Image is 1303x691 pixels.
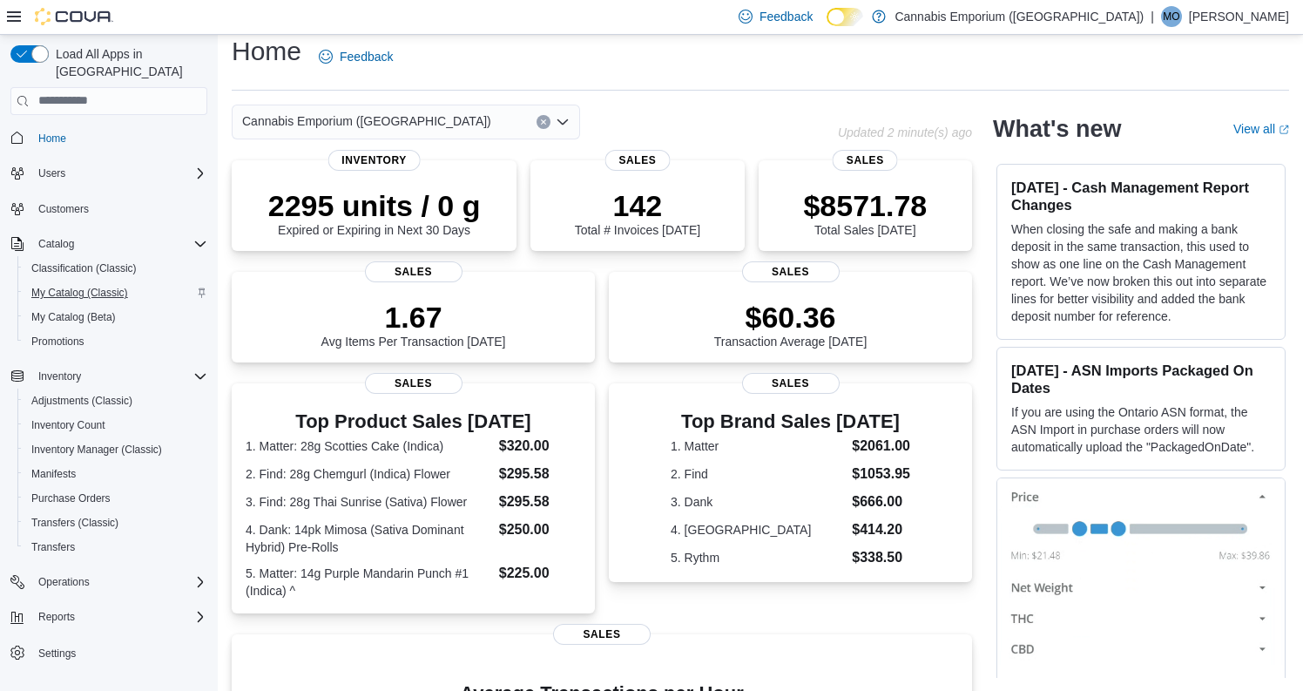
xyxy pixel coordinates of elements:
span: Feedback [340,48,393,65]
span: Reports [38,610,75,624]
span: Inventory Count [24,415,207,436]
span: Inventory Count [31,418,105,432]
button: Reports [3,605,214,629]
p: Cannabis Emporium ([GEOGRAPHIC_DATA]) [895,6,1144,27]
a: View allExternal link [1233,122,1289,136]
a: My Catalog (Beta) [24,307,123,328]
button: Catalog [31,234,81,254]
button: Inventory [3,364,214,389]
dt: 3. Find: 28g Thai Sunrise (Sativa) Flower [246,493,492,511]
span: Operations [38,575,90,589]
a: Inventory Manager (Classic) [24,439,169,460]
div: Expired or Expiring in Next 30 Days [268,188,481,237]
p: When closing the safe and making a bank deposit in the same transaction, this used to show as one... [1011,220,1271,325]
button: Manifests [17,462,214,486]
p: If you are using the Ontario ASN format, the ASN Import in purchase orders will now automatically... [1011,403,1271,456]
button: Transfers [17,535,214,559]
span: Classification (Classic) [24,258,207,279]
dd: $320.00 [499,436,581,457]
button: Settings [3,640,214,665]
a: Purchase Orders [24,488,118,509]
span: Settings [38,647,76,661]
div: Total # Invoices [DATE] [575,188,700,237]
span: Feedback [760,8,813,25]
dd: $295.58 [499,491,581,512]
span: My Catalog (Beta) [31,310,116,324]
img: Cova [35,8,113,25]
dd: $414.20 [852,519,910,540]
dd: $225.00 [499,563,581,584]
span: Operations [31,572,207,593]
a: Settings [31,643,83,664]
span: Sales [604,150,670,171]
button: Customers [3,196,214,221]
span: Inventory Manager (Classic) [31,443,162,457]
button: My Catalog (Beta) [17,305,214,329]
span: Inventory [327,150,421,171]
button: Adjustments (Classic) [17,389,214,413]
h1: Home [232,34,301,69]
div: Transaction Average [DATE] [714,300,868,349]
dt: 3. Dank [671,493,845,511]
span: MO [1163,6,1179,27]
div: Mona Ozkurt [1161,6,1182,27]
span: My Catalog (Classic) [24,282,207,303]
dt: 4. [GEOGRAPHIC_DATA] [671,521,845,539]
dd: $1053.95 [852,464,910,484]
button: Users [31,163,72,184]
button: Promotions [17,329,214,354]
span: Load All Apps in [GEOGRAPHIC_DATA] [49,45,207,80]
a: Home [31,128,73,149]
button: Reports [31,606,82,627]
button: Home [3,125,214,151]
button: Inventory [31,366,88,387]
span: Users [38,166,65,180]
p: $8571.78 [803,188,927,223]
dt: 1. Matter: 28g Scotties Cake (Indica) [246,437,492,455]
svg: External link [1279,125,1289,135]
dt: 4. Dank: 14pk Mimosa (Sativa Dominant Hybrid) Pre-Rolls [246,521,492,556]
span: Inventory [31,366,207,387]
a: Transfers (Classic) [24,512,125,533]
a: Manifests [24,464,83,484]
p: [PERSON_NAME] [1189,6,1289,27]
dt: 5. Matter: 14g Purple Mandarin Punch #1 (Indica) ^ [246,565,492,600]
button: Transfers (Classic) [17,511,214,535]
span: Users [31,163,207,184]
p: $60.36 [714,300,868,335]
span: Adjustments (Classic) [24,390,207,411]
span: Customers [38,202,89,216]
span: Catalog [38,237,74,251]
span: Promotions [31,335,84,349]
div: Avg Items Per Transaction [DATE] [321,300,506,349]
span: Reports [31,606,207,627]
span: Home [38,132,66,146]
span: Customers [31,198,207,220]
dd: $2061.00 [852,436,910,457]
div: Total Sales [DATE] [803,188,927,237]
button: Clear input [537,115,550,129]
h3: [DATE] - Cash Management Report Changes [1011,179,1271,213]
button: My Catalog (Classic) [17,281,214,305]
p: 142 [575,188,700,223]
span: Sales [742,373,840,394]
span: Purchase Orders [31,491,111,505]
span: Inventory [38,369,81,383]
span: Sales [742,261,840,282]
a: My Catalog (Classic) [24,282,135,303]
button: Open list of options [556,115,570,129]
span: Sales [365,373,462,394]
button: Inventory Manager (Classic) [17,437,214,462]
span: Adjustments (Classic) [31,394,132,408]
span: Promotions [24,331,207,352]
span: My Catalog (Beta) [24,307,207,328]
span: Transfers (Classic) [31,516,118,530]
a: Adjustments (Classic) [24,390,139,411]
dt: 2. Find [671,465,845,483]
input: Dark Mode [827,8,863,26]
span: Dark Mode [827,26,827,27]
button: Inventory Count [17,413,214,437]
button: Classification (Classic) [17,256,214,281]
span: Manifests [24,464,207,484]
span: Sales [365,261,462,282]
